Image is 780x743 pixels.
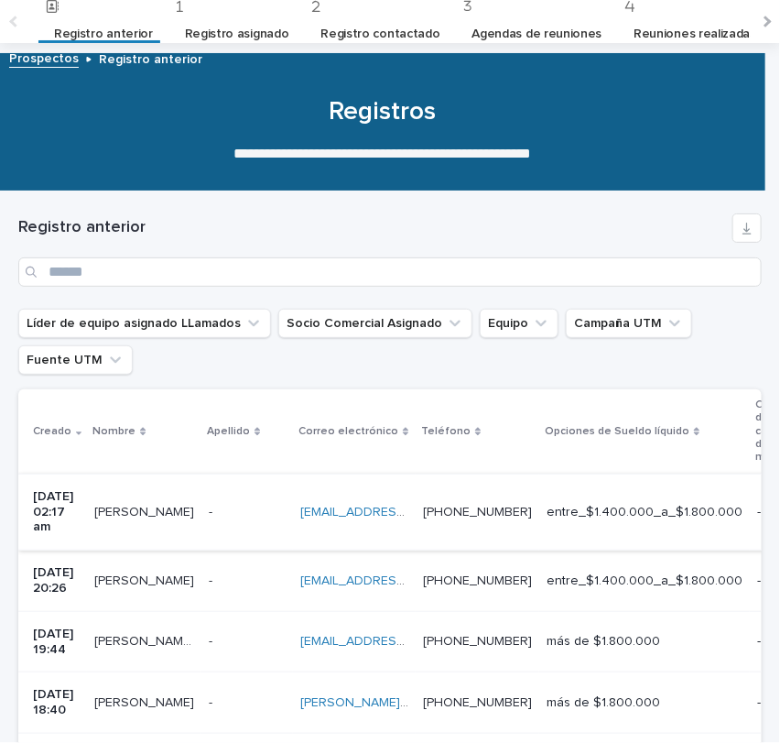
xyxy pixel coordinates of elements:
a: [EMAIL_ADDRESS][DOMAIN_NAME] [300,635,507,648]
font: más de $1.800.000 [547,635,660,648]
font: - [757,574,761,587]
font: Teléfono [421,426,471,437]
a: Agendas de reuniones [472,13,602,56]
font: - [757,506,761,519]
a: [PHONE_NUMBER] [423,635,532,648]
p: Juan Arriagada Martínez [94,692,198,711]
a: [PHONE_NUMBER] [423,574,532,587]
font: Registro anterior [54,27,153,40]
font: Nombre [92,426,135,437]
button: Campaña UTM [566,309,692,338]
font: - [209,574,212,587]
a: [EMAIL_ADDRESS][DOMAIN_NAME] [300,506,507,519]
font: Registros [329,99,436,125]
font: Registro anterior [99,53,202,66]
p: María Esteban Landaeta Le Fort [94,630,198,650]
font: [DATE] 20:26 [33,566,77,595]
font: [PERSON_NAME] Le Fort [94,635,239,648]
input: Buscar [18,257,762,287]
button: Líder de equipo asignado LLamados [18,309,271,338]
font: - [209,506,212,519]
a: Registro asignado [185,13,289,56]
font: Registro anterior [18,219,146,235]
font: [PERSON_NAME] [94,506,194,519]
a: Reuniones realizadas [634,13,756,56]
a: Registro contactado [320,13,439,56]
font: Opciones de Sueldo líquido [545,426,689,437]
font: [DATE] 18:40 [33,688,77,716]
font: - [757,635,761,648]
button: Fuente UTM [18,345,133,375]
a: [PHONE_NUMBER] [423,696,532,709]
a: [PERSON_NAME][EMAIL_ADDRESS][PERSON_NAME][DOMAIN_NAME] [300,696,707,709]
font: más de $1.800.000 [547,696,660,709]
font: [PERSON_NAME] [94,696,194,709]
p: José Miguel Vargas Llano [94,501,198,520]
a: Prospectos [9,47,79,68]
font: Correo electrónico [298,426,398,437]
font: Prospectos [9,52,79,65]
font: [DATE] 02:17 am [33,490,77,534]
font: Registro contactado [320,27,439,40]
a: [PHONE_NUMBER] [423,506,532,519]
a: Registro anterior [54,13,153,56]
font: Reuniones realizadas [634,27,756,40]
font: - [757,696,761,709]
font: entre_$1.400.000_a_$1.800.000 [547,574,742,587]
font: entre_$1.400.000_a_$1.800.000 [547,506,742,519]
font: - [209,696,212,709]
font: Creado [33,426,71,437]
font: [PERSON_NAME] [94,574,194,587]
font: Apellido [207,426,250,437]
button: Socio Comercial Asignado [278,309,472,338]
font: Agendas de reuniones [472,27,602,40]
font: [DATE] 19:44 [33,628,77,656]
font: Registro asignado [185,27,289,40]
button: Equipo [480,309,558,338]
font: - [209,635,212,648]
a: [EMAIL_ADDRESS][PERSON_NAME][DOMAIN_NAME] [300,574,607,587]
p: Jorge Felipe Mejías Santana [94,570,198,589]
